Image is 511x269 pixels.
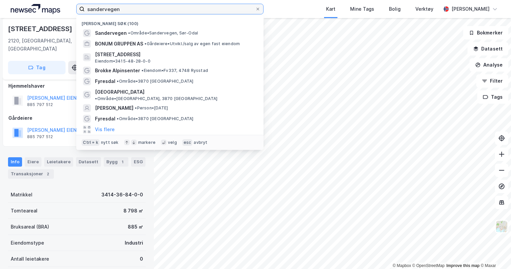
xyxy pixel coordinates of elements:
div: [PERSON_NAME] søk (100) [76,16,264,28]
div: Transaksjoner [8,169,54,179]
button: Vis flere [95,125,115,133]
span: Eiendom • Fv337, 4748 Rysstad [141,68,208,73]
div: 3414-36-84-0-0 [101,191,143,199]
div: Bruksareal (BRA) [11,223,49,231]
div: Info [8,157,22,167]
div: esc [182,139,193,146]
img: logo.a4113a55bc3d86da70a041830d287a7e.svg [11,4,60,14]
span: Område • Sandervegen, Sør-Odal [128,30,198,36]
span: Område • 3870 [GEOGRAPHIC_DATA] [117,79,193,84]
div: Gårdeiere [8,114,145,122]
div: Leietakere [44,157,73,167]
div: Bolig [389,5,401,13]
a: OpenStreetMap [412,263,445,268]
span: Sandervegen [95,29,127,37]
div: Antall leietakere [11,255,49,263]
button: Analyse [470,58,508,72]
div: 0 [140,255,143,263]
button: Bokmerker [463,26,508,39]
div: 1 [119,159,126,165]
a: Mapbox [393,263,411,268]
div: Eiere [25,157,41,167]
button: Datasett [468,42,508,56]
div: Mine Tags [350,5,374,13]
div: Tomteareal [11,207,37,215]
span: Område • [GEOGRAPHIC_DATA], 3870 [GEOGRAPHIC_DATA] [95,96,217,101]
div: 8 798 ㎡ [123,207,143,215]
span: Område • 3870 [GEOGRAPHIC_DATA] [117,116,193,121]
span: • [117,79,119,84]
div: Eiendomstype [11,239,44,247]
span: [GEOGRAPHIC_DATA] [95,88,144,96]
span: • [117,116,119,121]
div: Matrikkel [11,191,32,199]
div: Kontrollprogram for chat [478,237,511,269]
span: • [95,96,97,101]
div: 885 797 512 [27,134,53,140]
div: Hjemmelshaver [8,82,145,90]
span: [PERSON_NAME] [95,104,133,112]
div: avbryt [194,140,207,145]
a: Improve this map [446,263,480,268]
span: Person • [DATE] [135,105,168,111]
div: velg [168,140,177,145]
div: Verktøy [415,5,433,13]
span: • [135,105,137,110]
div: [PERSON_NAME] [451,5,490,13]
span: BONUM GRUPPEN AS [95,40,143,48]
span: • [128,30,130,35]
div: markere [138,140,156,145]
button: Filter [476,74,508,88]
button: Tag [8,61,66,74]
div: [STREET_ADDRESS] [8,23,74,34]
div: nytt søk [101,140,119,145]
div: Ctrl + k [82,139,100,146]
div: 885 797 512 [27,102,53,107]
div: 2120, [GEOGRAPHIC_DATA], [GEOGRAPHIC_DATA] [8,37,109,53]
span: • [141,68,143,73]
span: Brokke Alpinsenter [95,67,140,75]
button: Tags [477,90,508,104]
input: Søk på adresse, matrikkel, gårdeiere, leietakere eller personer [85,4,255,14]
div: 2 [44,171,51,177]
div: Bygg [104,157,128,167]
span: [STREET_ADDRESS] [95,51,255,59]
span: Gårdeiere • Utvikl./salg av egen fast eiendom [144,41,240,47]
span: Fyresdal [95,115,115,123]
span: Eiendom • 3415-48-28-0-0 [95,59,150,64]
div: 885 ㎡ [128,223,143,231]
div: ESG [131,157,145,167]
img: Z [495,220,508,233]
div: Datasett [76,157,101,167]
div: Kart [326,5,335,13]
span: Fyresdal [95,77,115,85]
div: Industri [125,239,143,247]
iframe: Chat Widget [478,237,511,269]
span: • [144,41,146,46]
